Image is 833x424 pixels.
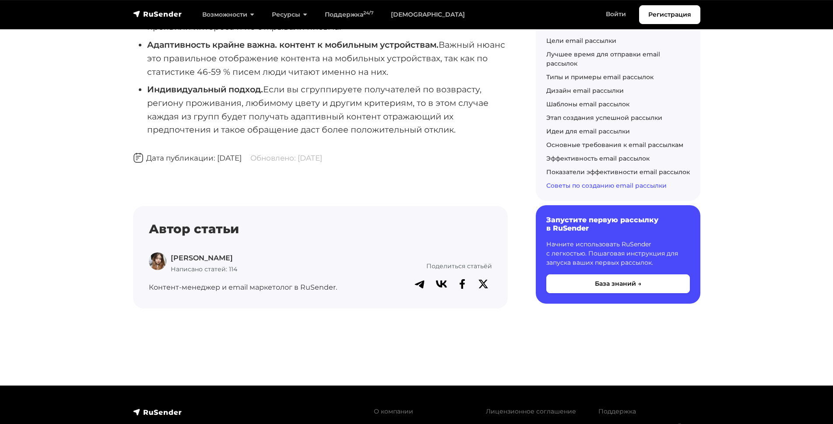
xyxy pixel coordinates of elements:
a: Советы по созданию email рассылки [546,182,667,189]
img: RuSender [133,408,182,417]
a: Поддержка24/7 [316,6,382,24]
a: Показатели эффективности email рассылок [546,168,690,176]
p: Поделиться статьёй [355,261,492,271]
p: Начните использовать RuSender с легкостью. Пошаговая инструкция для запуска ваших первых рассылок. [546,239,690,267]
span: Обновлено: [DATE] [250,154,322,162]
sup: 24/7 [363,10,373,16]
a: Цели email рассылки [546,37,616,45]
a: Запустите первую рассылку в RuSender Начните использовать RuSender с легкостью. Пошаговая инструк... [536,205,700,303]
h4: Автор статьи [149,222,492,237]
p: Контент-менеджер и email маркетолог в RuSender. [149,282,344,293]
h6: Запустите первую рассылку в RuSender [546,216,690,232]
a: Войти [597,5,635,23]
span: Дата публикации: [DATE] [133,154,242,162]
a: [DEMOGRAPHIC_DATA] [382,6,474,24]
a: Поддержка [598,407,636,415]
a: Этап создания успешной рассылки [546,114,662,122]
a: Эффективность email рассылок [546,154,650,162]
a: Лицензионное соглашение [486,407,576,415]
strong: Адаптивность крайне важна. контент к мобильным устройствам. [147,39,439,50]
li: Важный нюанс это правильное отображение контента на мобильных устройствах, так как по статистике ... [147,38,508,78]
a: Лучшее время для отправки email рассылок [546,50,660,67]
a: Идеи для email рассылки [546,127,630,135]
a: Дизайн email рассылки [546,87,624,95]
span: Написано статей: 114 [171,265,237,273]
img: Дата публикации [133,153,144,163]
button: База знаний → [546,274,690,293]
strong: Индивидуальный подход. [147,84,263,95]
li: Если вы сгруппируете получателей по возврасту, региону проживания, любимому цвету и другим критер... [147,83,508,137]
a: О компании [374,407,413,415]
p: [PERSON_NAME] [171,252,237,264]
a: Ресурсы [263,6,316,24]
a: Типы и примеры email рассылок [546,73,654,81]
a: Основные требования к email рассылкам [546,141,683,149]
img: RuSender [133,10,182,18]
a: Регистрация [639,5,700,24]
a: Шаблоны email рассылок [546,100,629,108]
a: Возможности [193,6,263,24]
